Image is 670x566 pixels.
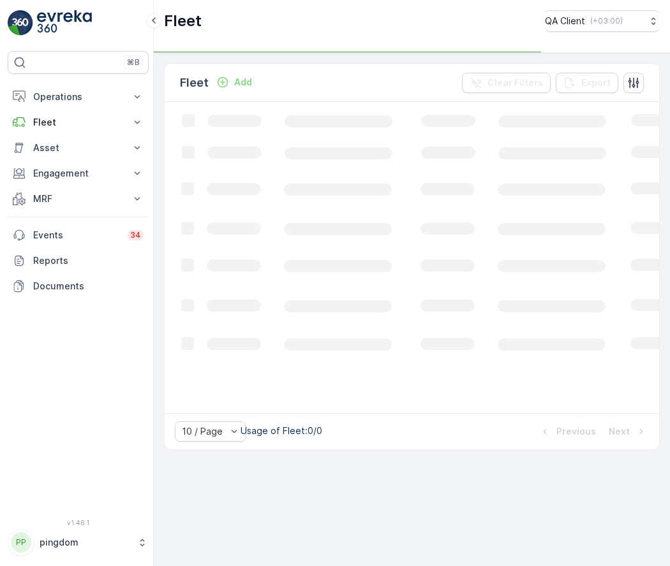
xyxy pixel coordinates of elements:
[8,110,149,135] button: Fleet
[127,57,140,68] p: ⌘B
[241,424,322,437] p: Usage of Fleet : 0/0
[556,425,596,438] p: Previous
[607,424,649,439] button: Next
[8,135,149,161] button: Asset
[40,536,131,549] p: pingdom
[581,76,611,89] p: Export
[8,248,149,273] a: Reports
[11,532,31,553] div: PP
[488,76,543,89] p: Clear Filters
[8,84,149,110] button: Operations
[33,167,123,180] p: Engagement
[180,74,209,92] p: Fleet
[8,186,149,212] button: MRF
[462,73,551,93] button: Clear Filters
[8,273,149,299] a: Documents
[211,75,257,90] button: Add
[164,11,202,31] p: Fleet
[33,91,123,103] p: Operations
[8,222,149,248] a: Events34
[33,141,123,154] p: Asset
[8,519,149,526] span: v 1.48.1
[234,76,252,89] p: Add
[556,73,618,93] button: Export
[130,230,141,240] p: 34
[33,229,120,242] p: Events
[590,16,623,26] p: ( +03:00 )
[8,529,149,556] button: PPpingdom
[33,280,144,293] p: Documents
[37,10,92,36] img: logo_light-DOdMpM7g.png
[8,10,33,36] img: logo
[33,116,123,129] p: Fleet
[33,254,144,267] p: Reports
[537,424,597,439] button: Previous
[8,161,149,186] button: Engagement
[33,192,123,205] p: MRF
[609,425,630,438] p: Next
[545,10,660,32] button: QA Client(+03:00)
[545,15,585,27] p: QA Client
